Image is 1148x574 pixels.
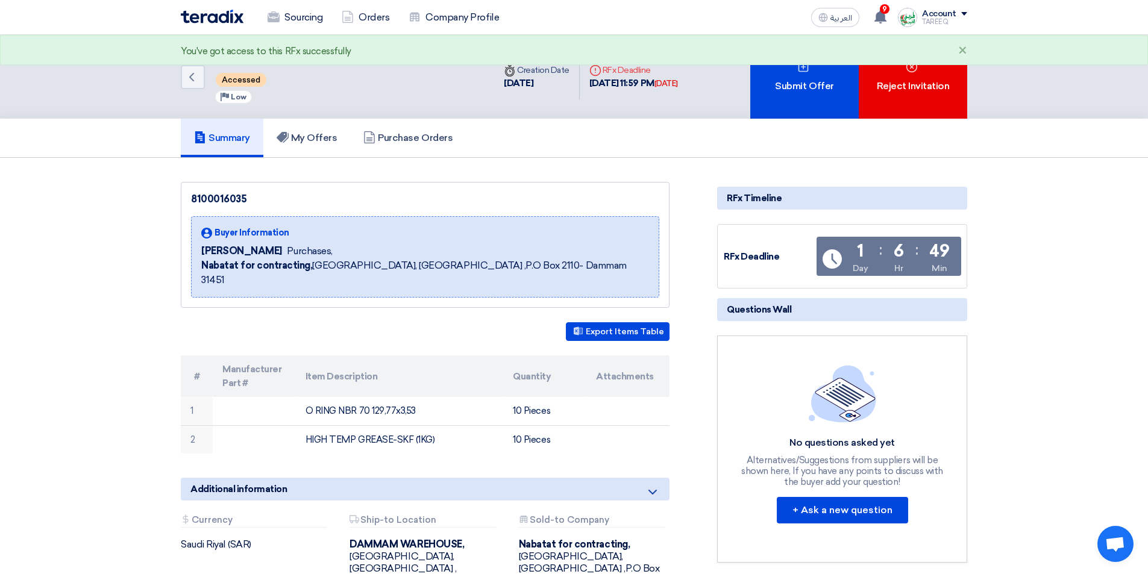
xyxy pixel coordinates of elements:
[201,258,649,287] span: [GEOGRAPHIC_DATA], [GEOGRAPHIC_DATA] ,P.O Box 2110- Dammam 31451
[332,4,399,31] a: Orders
[190,482,287,496] span: Additional information
[586,355,670,397] th: Attachments
[811,8,859,27] button: العربية
[809,365,876,422] img: empty_state_list.svg
[350,119,466,157] a: Purchase Orders
[503,355,586,397] th: Quantity
[915,239,918,261] div: :
[857,243,864,260] div: 1
[503,425,586,454] td: 10 Pieces
[277,132,337,144] h5: My Offers
[894,243,904,260] div: 6
[215,226,289,239] span: Buyer Information
[724,250,814,264] div: RFx Deadline
[740,437,945,449] div: No questions asked yet
[922,9,956,19] div: Account
[932,262,947,275] div: Min
[830,14,852,22] span: العربية
[504,76,569,90] div: [DATE]
[727,303,791,316] span: Questions Wall
[296,425,504,454] td: HIGH TEMP GREASE-SKF (1KG)
[503,397,586,425] td: 10 Pieces
[750,35,859,119] div: Submit Offer
[929,243,949,260] div: 49
[181,397,213,425] td: 1
[589,76,678,90] div: [DATE] 11:59 PM
[201,260,312,271] b: Nabatat for contracting,
[216,73,266,87] span: Accessed
[399,4,509,31] a: Company Profile
[181,355,213,397] th: #
[287,244,333,258] span: Purchases,
[958,44,967,58] div: ×
[853,262,868,275] div: Day
[181,119,263,157] a: Summary
[740,455,945,487] div: Alternatives/Suggestions from suppliers will be shown here, If you have any points to discuss wit...
[519,515,665,528] div: Sold-to Company
[296,397,504,425] td: O RING NBR 70 129,77x3,53
[566,322,670,341] button: Export Items Table
[181,538,331,551] div: Saudi Riyal (SAR)
[350,515,495,528] div: Ship-to Location
[350,538,464,550] b: DAMMAM WAREHOUSE,
[879,239,882,261] div: :
[194,132,250,144] h5: Summary
[181,425,213,454] td: 2
[922,19,967,25] div: TAREEQ
[777,497,908,523] button: + Ask a new question
[231,93,246,101] span: Low
[859,35,967,119] div: Reject Invitation
[589,64,678,76] div: RFx Deadline
[898,8,917,27] img: Screenshot___1727703618088.png
[894,262,903,275] div: Hr
[191,192,659,207] div: 8100016035
[1097,526,1134,562] div: Open chat
[181,515,327,528] div: Currency
[263,119,351,157] a: My Offers
[181,45,351,58] div: You've got access to this RFx successfully
[296,355,504,397] th: Item Description
[363,132,453,144] h5: Purchase Orders
[181,10,243,23] img: Teradix logo
[717,187,967,210] div: RFx Timeline
[201,244,282,258] span: [PERSON_NAME]
[213,355,296,397] th: Manufacturer Part #
[519,538,630,550] b: Nabatat for contracting,
[504,64,569,76] div: Creation Date
[258,4,332,31] a: Sourcing
[880,4,889,14] span: 9
[654,78,678,90] div: [DATE]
